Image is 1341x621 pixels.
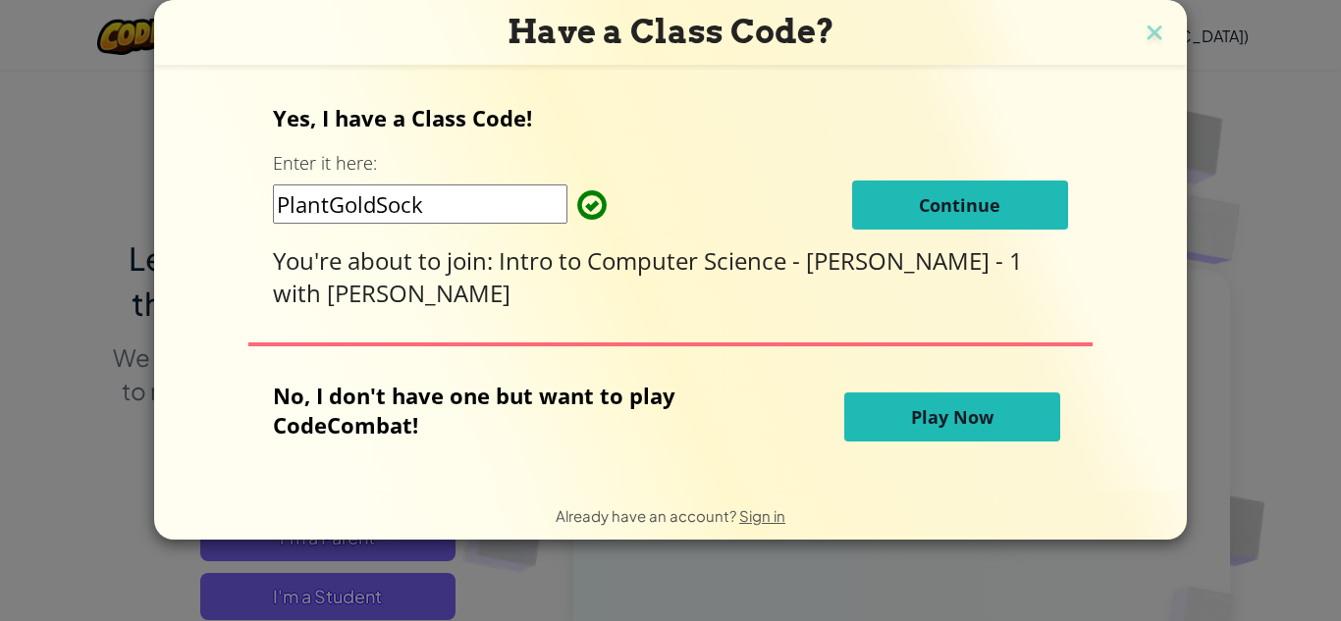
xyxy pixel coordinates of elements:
span: Intro to Computer Science - [PERSON_NAME] - 1 [499,244,1023,277]
span: Have a Class Code? [508,12,834,51]
button: Continue [852,181,1068,230]
span: with [273,277,327,309]
span: You're about to join: [273,244,499,277]
span: Continue [919,193,1000,217]
p: Yes, I have a Class Code! [273,103,1068,132]
p: No, I don't have one but want to play CodeCombat! [273,381,737,440]
span: Play Now [911,405,993,429]
img: close icon [1142,20,1167,49]
span: [PERSON_NAME] [327,277,510,309]
span: Already have an account? [556,506,739,525]
button: Play Now [844,392,1060,441]
label: Enter it here: [273,151,377,176]
a: Sign in [739,506,785,525]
